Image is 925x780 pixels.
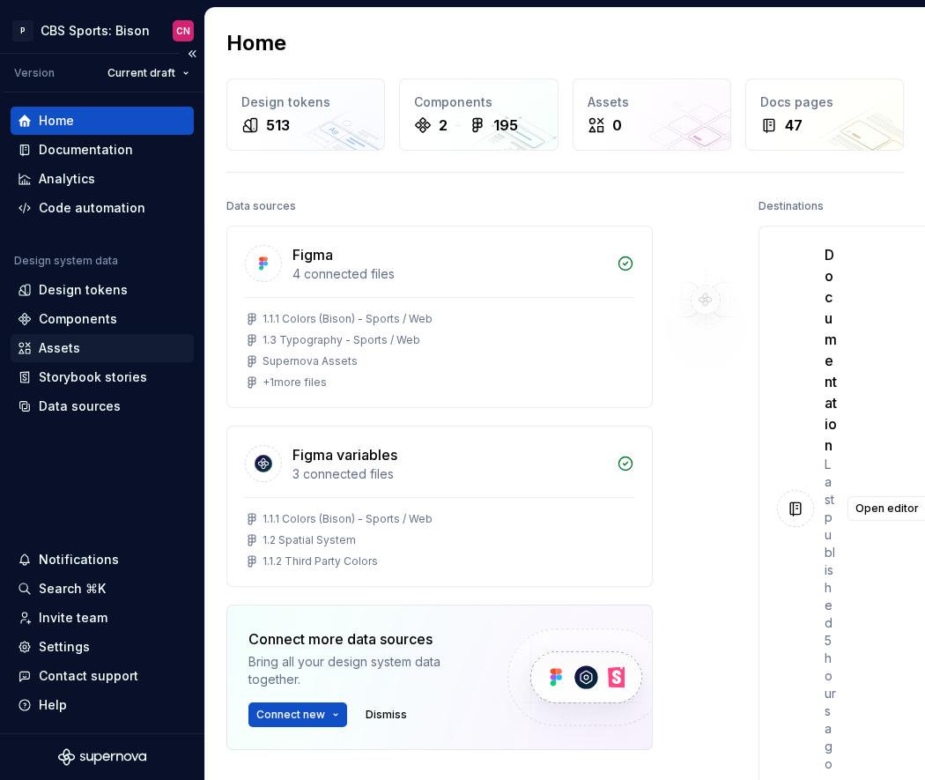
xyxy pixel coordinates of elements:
[292,444,397,465] div: Figma variables
[39,638,90,656] div: Settings
[39,368,147,386] div: Storybook stories
[11,604,194,632] a: Invite team
[39,112,74,130] div: Home
[39,580,106,598] div: Search ⌘K
[176,24,190,38] div: CN
[758,194,824,219] div: Destinations
[292,244,333,265] div: Figma
[39,141,133,159] div: Documentation
[39,551,119,568] div: Notifications
[263,554,378,568] div: 1.1.2 Third Party Colors
[241,93,370,111] div: Design tokens
[358,702,415,727] button: Dismiss
[4,11,201,49] button: PCBS Sports: BisonCN
[12,20,33,41] div: P
[180,41,204,66] button: Collapse sidebar
[11,633,194,661] a: Settings
[14,66,55,80] div: Version
[39,281,128,299] div: Design tokens
[263,512,433,526] div: 1.1.1 Colors (Bison) - Sports / Web
[11,546,194,574] button: Notifications
[760,93,889,111] div: Docs pages
[226,194,296,219] div: Data sources
[100,61,197,85] button: Current draft
[612,115,622,136] div: 0
[11,194,194,222] a: Code automation
[256,708,325,722] span: Connect new
[11,107,194,135] a: Home
[107,66,175,80] span: Current draft
[248,653,477,688] div: Bring all your design system data together.
[263,354,358,368] div: Supernova Assets
[226,226,653,408] a: Figma4 connected files1.1.1 Colors (Bison) - Sports / Web1.3 Typography - Sports / WebSupernova A...
[39,397,121,415] div: Data sources
[745,78,904,151] a: Docs pages47
[292,465,606,483] div: 3 connected files
[226,78,385,151] a: Design tokens513
[825,456,837,773] div: Last published 5 hours ago
[248,628,477,650] div: Connect more data sources
[248,702,347,727] button: Connect new
[263,533,356,547] div: 1.2 Spatial System
[58,748,146,766] svg: Supernova Logo
[11,363,194,391] a: Storybook stories
[39,199,145,217] div: Code automation
[399,78,558,151] a: Components2195
[11,276,194,304] a: Design tokens
[11,305,194,333] a: Components
[414,93,543,111] div: Components
[39,310,117,328] div: Components
[41,22,150,40] div: CBS Sports: Bison
[493,115,518,136] div: 195
[39,696,67,714] div: Help
[263,312,433,326] div: 1.1.1 Colors (Bison) - Sports / Web
[366,708,407,722] span: Dismiss
[11,392,194,420] a: Data sources
[226,29,286,57] h2: Home
[39,609,107,627] div: Invite team
[11,662,194,690] button: Contact support
[39,667,138,685] div: Contact support
[226,426,653,587] a: Figma variables3 connected files1.1.1 Colors (Bison) - Sports / Web1.2 Spatial System1.1.2 Third ...
[785,115,803,136] div: 47
[39,170,95,188] div: Analytics
[263,333,420,347] div: 1.3 Typography - Sports / Web
[263,375,327,390] div: + 1 more files
[292,265,606,283] div: 4 connected files
[439,115,448,136] div: 2
[588,93,716,111] div: Assets
[855,501,919,516] span: Open editor
[11,691,194,719] button: Help
[266,115,290,136] div: 513
[11,334,194,362] a: Assets
[573,78,731,151] a: Assets0
[11,165,194,193] a: Analytics
[11,575,194,603] button: Search ⌘K
[39,339,80,357] div: Assets
[11,136,194,164] a: Documentation
[14,254,118,268] div: Design system data
[825,244,837,456] div: Documentation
